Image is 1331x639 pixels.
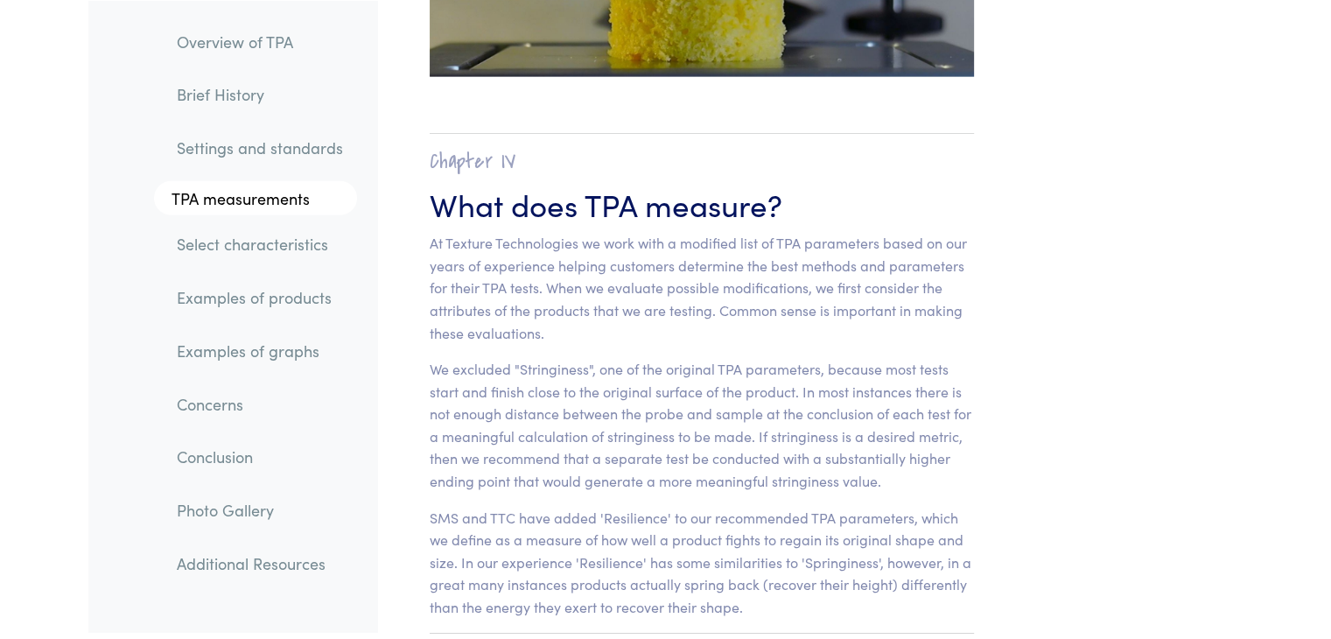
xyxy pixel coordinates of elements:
[163,127,357,167] a: Settings and standards
[430,358,975,493] p: We excluded "Stringiness", one of the original TPA parameters, because most tests start and finis...
[163,330,357,370] a: Examples of graphs
[154,180,357,215] a: TPA measurements
[163,21,357,61] a: Overview of TPA
[163,489,357,530] a: Photo Gallery
[163,383,357,424] a: Concerns
[430,232,975,344] p: At Texture Technologies we work with a modified list of TPA parameters based on our years of expe...
[430,507,975,619] p: SMS and TTC have added 'Resilience' to our recommended TPA parameters, which we define as a measu...
[163,224,357,264] a: Select characteristics
[163,277,357,318] a: Examples of products
[430,148,975,175] h2: Chapter IV
[430,182,975,225] h3: What does TPA measure?
[163,74,357,115] a: Brief History
[163,543,357,583] a: Additional Resources
[163,437,357,477] a: Conclusion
